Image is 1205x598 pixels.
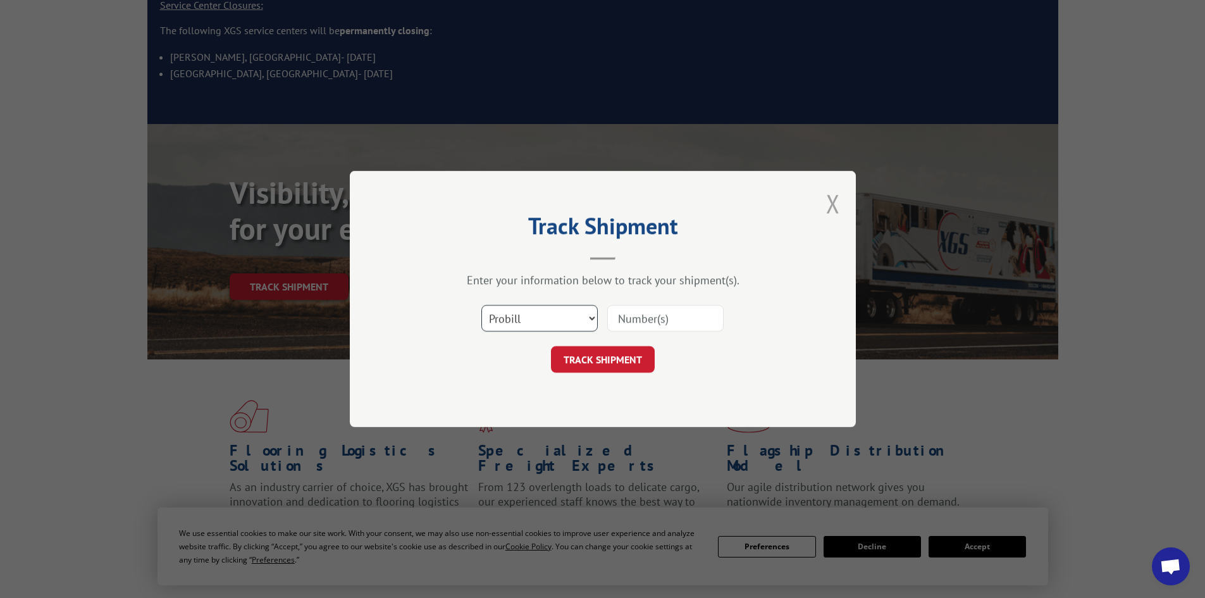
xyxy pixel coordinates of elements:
[1152,547,1190,585] a: Open chat
[551,346,655,373] button: TRACK SHIPMENT
[413,217,793,241] h2: Track Shipment
[607,305,724,332] input: Number(s)
[826,187,840,220] button: Close modal
[413,273,793,287] div: Enter your information below to track your shipment(s).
